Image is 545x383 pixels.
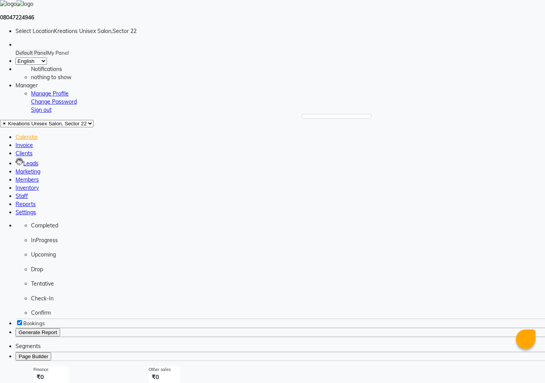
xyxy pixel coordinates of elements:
span: Leads [23,160,38,167]
span: Drop [31,266,43,273]
span: Tentative [31,280,54,287]
li: nothing to show [31,73,209,81]
span: Upcoming [31,251,56,258]
span: Segments [16,343,41,350]
a: Invoice [16,142,33,149]
a: Change Password [31,98,77,105]
a: Leads [16,160,38,167]
a: Manage Profile [31,90,69,97]
a: Settings [16,209,36,216]
div: Notifications [31,65,209,73]
a: Members [16,176,39,183]
div: Finance [33,366,68,373]
button: Generate Report [16,328,60,336]
span: InProgress [31,237,58,244]
span: Completed [31,222,58,229]
span: Manager [16,82,38,89]
button: Page Builder [16,352,51,360]
div: ₹0 [33,373,68,382]
iframe: chat widget [512,352,537,375]
a: Sign out [31,106,52,113]
a: Reports [16,201,36,208]
span: Check-In [31,295,54,302]
a: Staff [16,192,28,199]
div: ₹0 [149,373,180,382]
a: Inventory [16,184,39,191]
a: Clients [16,150,33,157]
span: Default Panel [16,50,47,56]
a: Marketing [16,168,40,175]
span: My Panel [47,50,69,56]
span: Bookings [23,320,45,326]
a: Calendar [16,133,38,140]
span: Confirm [31,309,51,316]
div: Other sales [149,366,180,373]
